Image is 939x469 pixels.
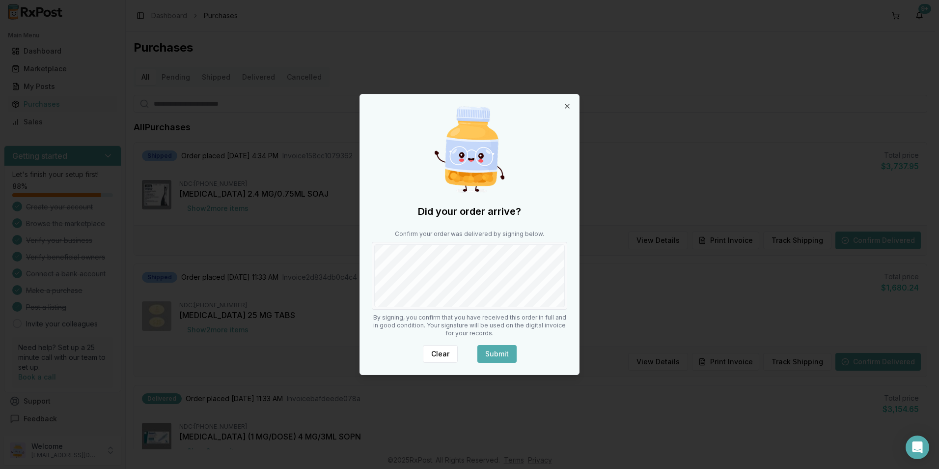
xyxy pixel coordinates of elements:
p: Confirm your order was delivered by signing below. [372,230,567,238]
button: Clear [423,345,458,363]
img: Happy Pill Bottle [422,102,517,197]
h2: Did your order arrive? [372,205,567,218]
button: Submit [477,345,517,363]
p: By signing, you confirm that you have received this order in full and in good condition. Your sig... [372,314,567,337]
